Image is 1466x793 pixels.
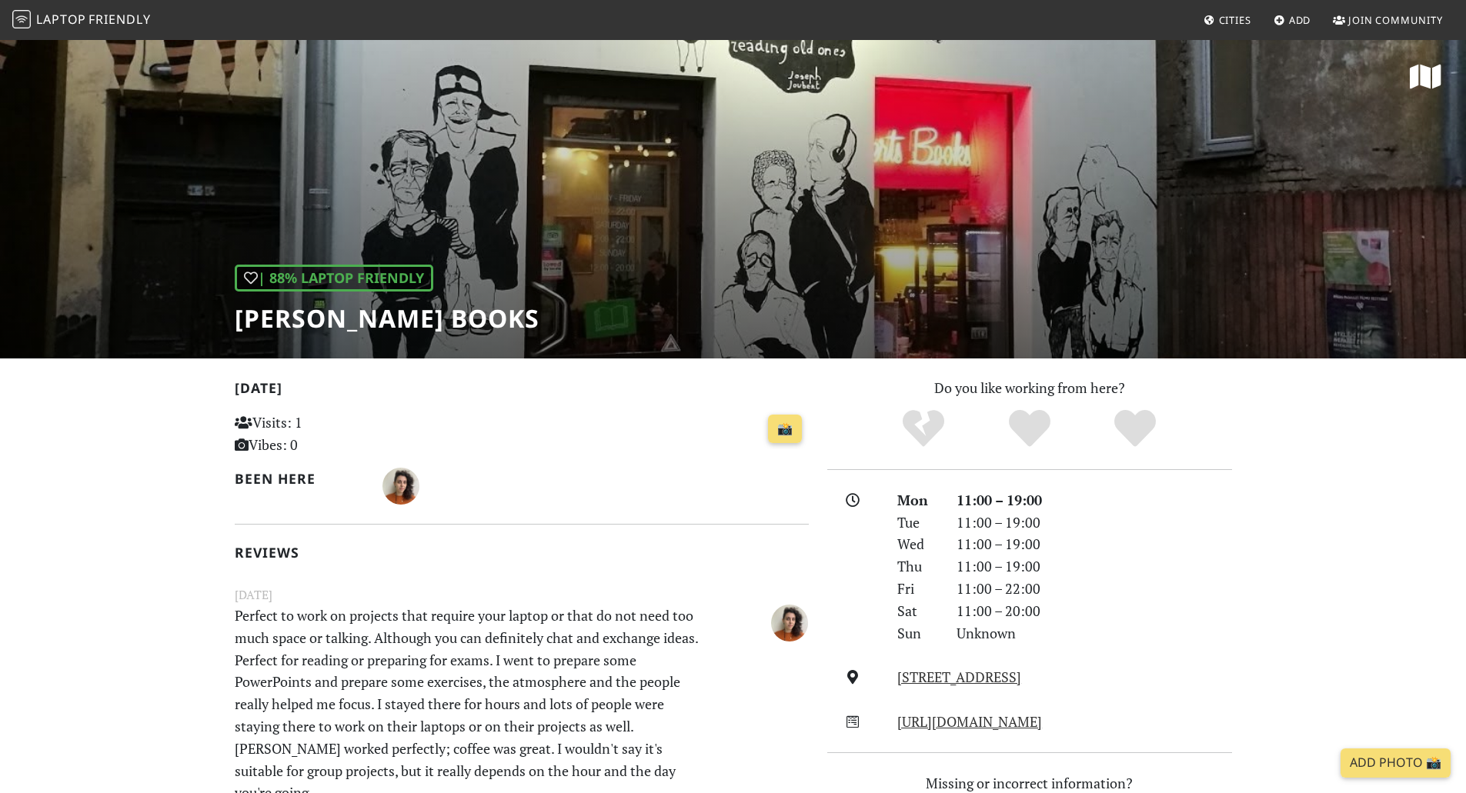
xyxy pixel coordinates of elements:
[382,468,419,505] img: 5140-matilde.jpg
[888,533,947,555] div: Wed
[897,712,1042,731] a: [URL][DOMAIN_NAME]
[888,489,947,511] div: Mon
[771,611,808,630] span: Matilde Soddu
[870,408,977,450] div: No
[235,471,365,487] h2: Been here
[947,578,1241,600] div: 11:00 – 22:00
[888,578,947,600] div: Fri
[947,533,1241,555] div: 11:00 – 19:00
[888,622,947,645] div: Sun
[1341,748,1451,778] a: Add Photo 📸
[225,585,818,605] small: [DATE]
[977,408,1083,450] div: Yes
[888,555,947,578] div: Thu
[36,11,86,28] span: Laptop
[1289,13,1311,27] span: Add
[897,668,1021,686] a: [STREET_ADDRESS]
[382,475,419,494] span: Matilde Soddu
[235,411,414,456] p: Visits: 1 Vibes: 0
[771,605,808,641] img: 5140-matilde.jpg
[88,11,150,28] span: Friendly
[888,600,947,622] div: Sat
[1327,6,1449,34] a: Join Community
[1348,13,1443,27] span: Join Community
[12,7,151,34] a: LaptopFriendly LaptopFriendly
[947,622,1241,645] div: Unknown
[947,555,1241,578] div: 11:00 – 19:00
[947,600,1241,622] div: 11:00 – 20:00
[947,489,1241,511] div: 11:00 – 19:00
[1197,6,1257,34] a: Cities
[888,511,947,534] div: Tue
[768,415,802,444] a: 📸
[1082,408,1188,450] div: Definitely!
[235,545,809,561] h2: Reviews
[235,380,809,402] h2: [DATE]
[947,511,1241,534] div: 11:00 – 19:00
[1267,6,1317,34] a: Add
[235,265,433,292] div: | 88% Laptop Friendly
[12,10,31,28] img: LaptopFriendly
[827,377,1232,399] p: Do you like working from here?
[235,304,539,333] h1: [PERSON_NAME] Books
[1219,13,1251,27] span: Cities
